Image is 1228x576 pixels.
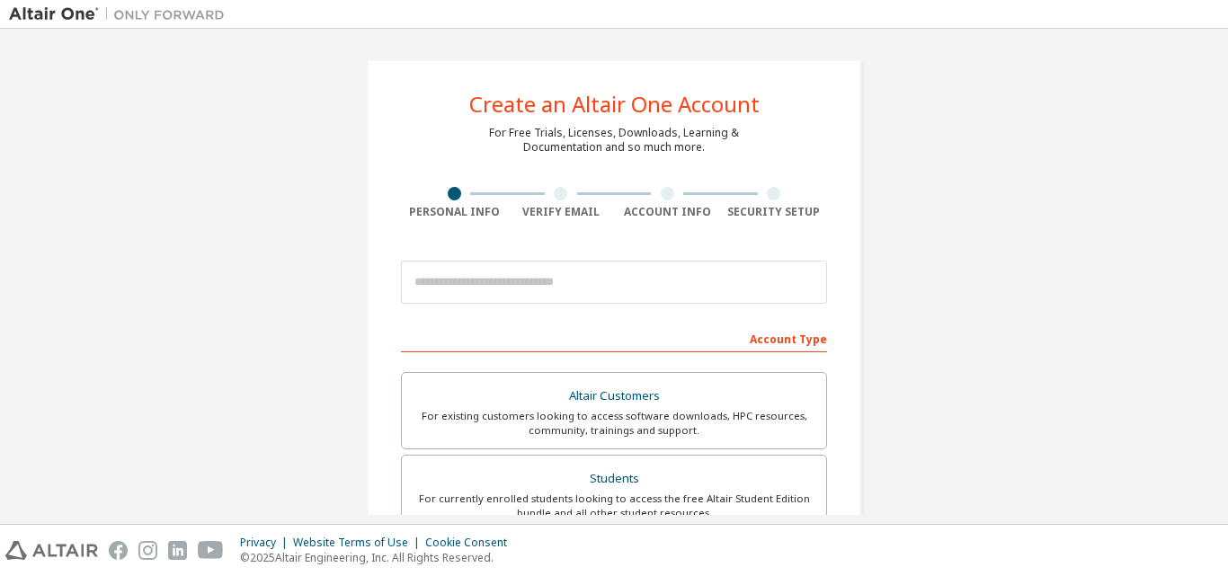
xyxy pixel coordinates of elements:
div: Personal Info [401,205,508,219]
div: Create an Altair One Account [469,93,760,115]
img: Altair One [9,5,234,23]
div: Students [413,466,815,492]
div: Security Setup [721,205,828,219]
div: For Free Trials, Licenses, Downloads, Learning & Documentation and so much more. [489,126,739,155]
p: © 2025 Altair Engineering, Inc. All Rights Reserved. [240,550,518,565]
img: altair_logo.svg [5,541,98,560]
div: For currently enrolled students looking to access the free Altair Student Edition bundle and all ... [413,492,815,520]
div: Account Info [614,205,721,219]
div: Cookie Consent [425,536,518,550]
img: linkedin.svg [168,541,187,560]
div: Verify Email [508,205,615,219]
div: Privacy [240,536,293,550]
img: facebook.svg [109,541,128,560]
img: instagram.svg [138,541,157,560]
div: Website Terms of Use [293,536,425,550]
img: youtube.svg [198,541,224,560]
div: For existing customers looking to access software downloads, HPC resources, community, trainings ... [413,409,815,438]
div: Account Type [401,323,827,352]
div: Altair Customers [413,384,815,409]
